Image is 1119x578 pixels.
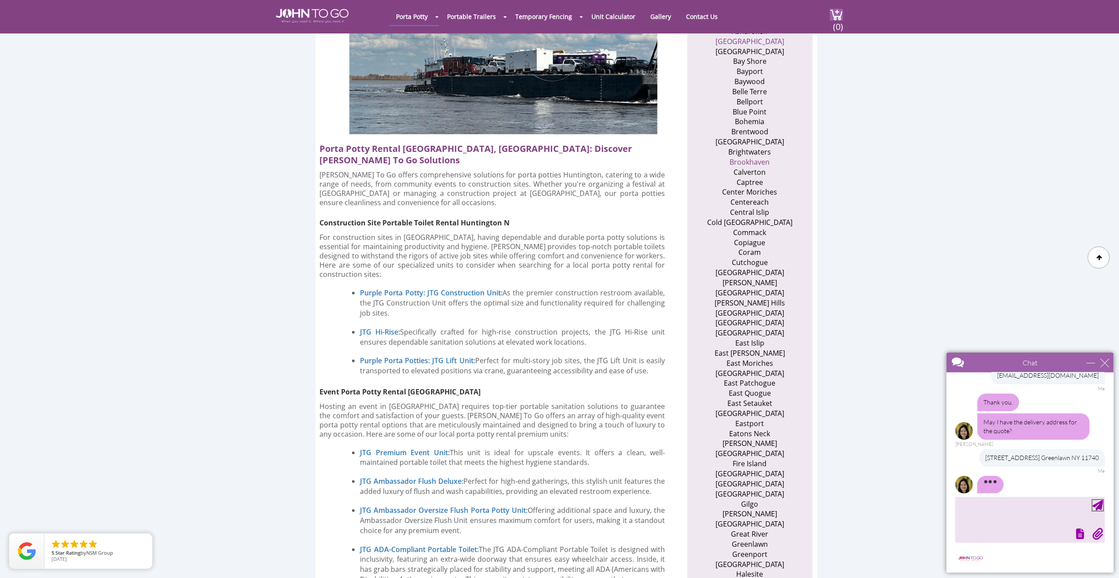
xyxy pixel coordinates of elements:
li: Centereach [707,197,793,207]
li: Fire Island [707,459,793,469]
a: Brookhaven [730,157,770,167]
li:  [88,539,98,549]
a: Purple Porta Potty: JTG Construction Unit: [360,288,503,298]
li: [GEOGRAPHIC_DATA] [707,318,793,328]
a: Purple Porta Potties: JTG Lift Unit: [360,356,475,365]
li: Bay Shore [707,56,793,66]
li: [GEOGRAPHIC_DATA] [707,560,793,570]
img: cart a [830,9,843,21]
p: Specifically crafted for high-rise construction projects, the JTG Hi-Rise unit ensures dependable... [360,327,665,347]
a: Portable Trailers [440,8,503,25]
li: Gilgo [707,499,793,509]
li: [GEOGRAPHIC_DATA] [707,328,793,338]
li: Cold [GEOGRAPHIC_DATA] [707,217,793,228]
a: Porta Potty [389,8,434,25]
li: [GEOGRAPHIC_DATA] [707,469,793,479]
img: Review Rating [18,542,36,560]
p: Perfect for high-end gatherings, this stylish unit features the added luxury of flush and wash ca... [360,476,665,497]
a: JTG Ambassador Flush Deluxe: [360,476,463,486]
a: Gallery [644,8,678,25]
a: JTG Ambassador Oversize Flush Porta Potty Unit: [360,505,528,515]
li: [GEOGRAPHIC_DATA] [707,47,793,57]
p: Offering additional space and luxury, the Ambassador Oversize Flush Unit ensures maximum comfort ... [360,505,665,536]
span: [DATE] [51,556,67,562]
li: Brightwaters [707,147,793,157]
li: [GEOGRAPHIC_DATA] [707,449,793,459]
li: Bellport [707,97,793,107]
li: [GEOGRAPHIC_DATA] [707,308,793,318]
li: Captree [707,177,793,188]
li: Commack [707,228,793,238]
h2: Porta Potty Rental [GEOGRAPHIC_DATA], [GEOGRAPHIC_DATA]: Discover [PERSON_NAME] To Go Solutions [320,139,673,166]
li: Eatons Neck [707,429,793,439]
span: by [51,550,145,556]
p: This unit is ideal for upscale events. It offers a clean, well-maintained portable toilet that me... [360,448,665,468]
li: East Patchogue [707,378,793,388]
a: Temporary Fencing [509,8,579,25]
span: (0) [833,14,843,33]
li: Bayport [707,66,793,77]
li: Blue Point [707,107,793,117]
a: JTG Premium Event Unit: [360,448,450,457]
li: [PERSON_NAME][GEOGRAPHIC_DATA] [707,278,793,298]
li: [GEOGRAPHIC_DATA] [707,368,793,379]
p: Hosting an event in [GEOGRAPHIC_DATA] requires top-tier portable sanitation solutions to guarante... [320,402,665,439]
li: Baywood [707,77,793,87]
a: [GEOGRAPHIC_DATA] [715,37,784,46]
li: Eastport [707,419,793,429]
p: [PERSON_NAME] To Go offers comprehensive solutions for porta potties Huntington, catering to a wi... [320,170,665,207]
li: [GEOGRAPHIC_DATA] [707,489,793,499]
li:  [69,539,80,549]
span: 5 [51,549,54,556]
li: Greenport [707,549,793,560]
li: Great River [707,529,793,539]
a: JTG Hi-Rise [360,327,398,337]
strong: : [360,327,400,337]
p: For construction sites in [GEOGRAPHIC_DATA], having dependable and durable porta potty solutions ... [320,233,665,279]
li: [PERSON_NAME][GEOGRAPHIC_DATA] [707,509,793,529]
li: [PERSON_NAME] [707,438,793,449]
li:  [60,539,70,549]
li: [GEOGRAPHIC_DATA] [707,137,793,147]
a: JTG ADA-Compliant Portable Toilet: [360,545,479,554]
li: [GEOGRAPHIC_DATA] [707,268,793,278]
li: Copiague [707,238,793,248]
h3: Event Porta Potty Rental [GEOGRAPHIC_DATA] [320,380,654,398]
p: Perfect for multi-story job sites, the JTG Lift Unit is easily transported to elevated positions ... [360,356,665,376]
li: Center Moriches [707,187,793,197]
h3: Construction Site Portable Toilet Rental Huntington N [320,212,654,229]
iframe: Live Chat Box [941,347,1119,578]
li: Belle Terre [707,87,793,97]
span: Star Rating [55,549,81,556]
li: Central Islip [707,207,793,217]
li: Bohemia [707,117,793,127]
li: Cutchogue [707,258,793,268]
img: JOHN to go [276,9,349,23]
li: [GEOGRAPHIC_DATA] [707,479,793,489]
li: Calverton [707,167,793,177]
li:  [78,539,89,549]
li: East [PERSON_NAME] [707,348,793,358]
li: Greenlawn [707,539,793,549]
li: [GEOGRAPHIC_DATA] [707,409,793,419]
p: As the premier construction restroom available, the JTG Construction Unit offers the optimal size... [360,288,665,318]
li: Brentwood [707,127,793,137]
li: East Setauket [707,398,793,409]
li: Coram [707,247,793,258]
a: Contact Us [679,8,724,25]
